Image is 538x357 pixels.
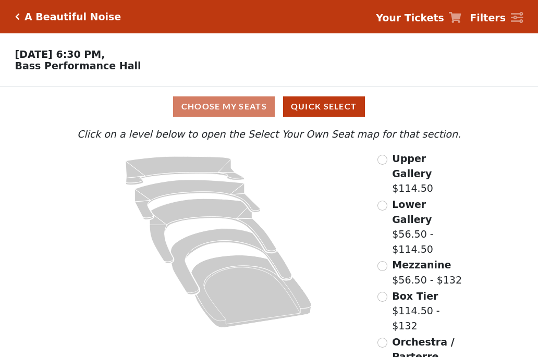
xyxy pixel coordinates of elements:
[392,259,451,270] span: Mezzanine
[392,290,438,302] span: Box Tier
[392,257,462,287] label: $56.50 - $132
[15,13,20,20] a: Click here to go back to filters
[470,10,523,26] a: Filters
[283,96,365,117] button: Quick Select
[392,197,463,256] label: $56.50 - $114.50
[75,127,463,142] p: Click on a level below to open the Select Your Own Seat map for that section.
[470,12,506,23] strong: Filters
[126,156,244,185] path: Upper Gallery - Seats Available: 295
[392,199,432,225] span: Lower Gallery
[135,180,261,219] path: Lower Gallery - Seats Available: 50
[191,255,312,328] path: Orchestra / Parterre Circle - Seats Available: 18
[25,11,121,23] h5: A Beautiful Noise
[376,10,461,26] a: Your Tickets
[376,12,444,23] strong: Your Tickets
[392,151,463,196] label: $114.50
[392,289,463,334] label: $114.50 - $132
[392,153,432,179] span: Upper Gallery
